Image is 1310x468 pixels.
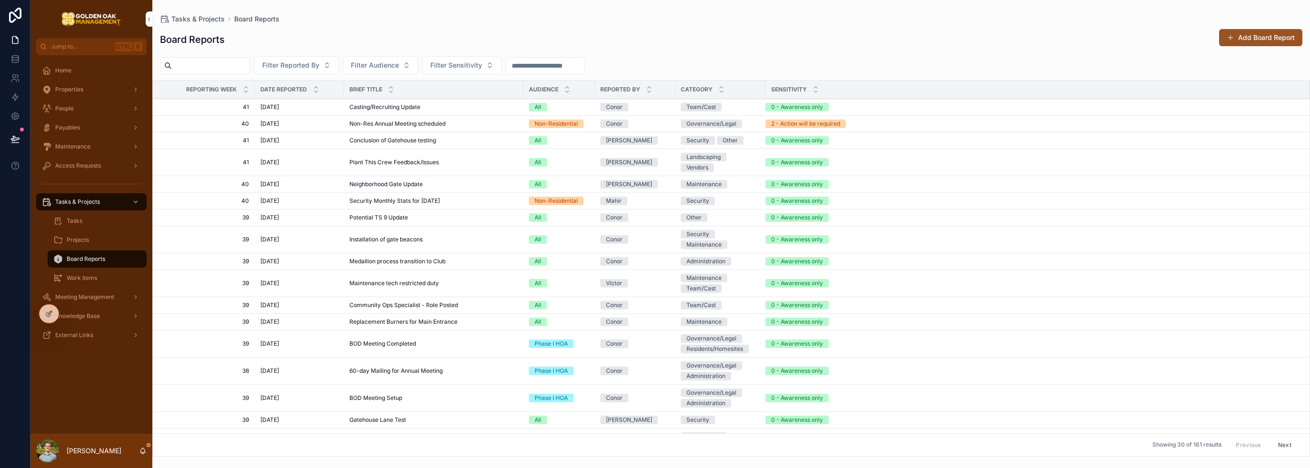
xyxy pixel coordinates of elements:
[164,394,249,402] a: 39
[686,240,722,249] div: Maintenance
[349,120,446,128] span: Non-Res Annual Meeting scheduled
[260,214,338,221] a: [DATE]
[349,279,439,287] span: Maintenance tech restricted duty
[48,212,147,229] a: Tasks
[681,274,760,293] a: MaintenanceTeam/Cast
[535,158,541,167] div: All
[164,197,249,205] span: 40
[349,416,406,424] span: Gatehouse Lane Test
[349,236,423,243] span: Installation of gate beacons
[535,197,578,205] div: Non-Residential
[686,136,709,145] div: Security
[164,301,249,309] span: 39
[30,55,152,356] div: scrollable content
[260,258,279,265] span: [DATE]
[164,159,249,166] a: 41
[765,339,1298,348] a: 0 - Awareness only
[349,340,416,348] span: BOD Meeting Completed
[606,279,622,288] div: Victor
[600,394,669,402] a: Conor
[681,119,760,128] a: Governance/Legal
[260,279,279,287] span: [DATE]
[260,120,279,128] span: [DATE]
[765,257,1298,266] a: 0 - Awareness only
[260,103,279,111] span: [DATE]
[765,136,1298,145] a: 0 - Awareness only
[529,301,589,309] a: All
[260,416,279,424] span: [DATE]
[681,103,760,111] a: Team/Cast
[681,318,760,326] a: Maintenance
[535,136,541,145] div: All
[765,279,1298,288] a: 0 - Awareness only
[36,81,147,98] a: Properties
[160,33,225,46] h1: Board Reports
[600,136,669,145] a: [PERSON_NAME]
[771,86,807,93] span: Sensitivity
[349,258,517,265] a: Medallion process transition to Club
[686,274,722,282] div: Maintenance
[686,318,722,326] div: Maintenance
[349,137,517,144] a: Conclusion of Gatehouse testing
[349,103,420,111] span: Casting/Recruiting Update
[115,42,132,51] span: Ctrl
[686,153,721,161] div: Landscaping
[686,119,736,128] div: Governance/Legal
[234,14,279,24] span: Board Reports
[771,136,823,145] div: 0 - Awareness only
[164,236,249,243] span: 39
[686,372,725,380] div: Administration
[771,257,823,266] div: 0 - Awareness only
[1219,29,1302,46] button: Add Board Report
[529,235,589,244] a: All
[600,119,669,128] a: Conor
[164,279,249,287] a: 39
[771,416,823,424] div: 0 - Awareness only
[771,180,823,189] div: 0 - Awareness only
[260,180,338,188] a: [DATE]
[606,235,623,244] div: Conor
[349,159,517,166] a: Plant This Crew Feedback/Issues
[349,214,517,221] a: Potential TS 9 Update
[600,103,669,111] a: Conor
[600,213,669,222] a: Conor
[681,136,760,145] a: SecurityOther
[349,301,458,309] span: Community Ops Specialist - Role Posted
[535,119,578,128] div: Non-Residential
[36,193,147,210] a: Tasks & Projects
[260,394,338,402] a: [DATE]
[600,339,669,348] a: Conor
[600,257,669,266] a: Conor
[55,86,83,93] span: Properties
[681,361,760,380] a: Governance/LegalAdministration
[349,340,517,348] a: BOD Meeting Completed
[686,213,702,222] div: Other
[535,180,541,189] div: All
[529,367,589,375] a: Phase I HOA
[171,14,225,24] span: Tasks & Projects
[600,416,669,424] a: [PERSON_NAME]
[771,279,823,288] div: 0 - Awareness only
[681,301,760,309] a: Team/Cast
[606,158,652,167] div: [PERSON_NAME]
[771,235,823,244] div: 0 - Awareness only
[765,367,1298,375] a: 0 - Awareness only
[600,367,669,375] a: Conor
[351,60,399,70] span: Filter Audience
[36,157,147,174] a: Access Requests
[55,162,101,169] span: Access Requests
[681,86,713,93] span: Category
[686,334,736,343] div: Governance/Legal
[260,236,279,243] span: [DATE]
[535,416,541,424] div: All
[606,213,623,222] div: Conor
[36,308,147,325] a: Knowledge Base
[600,86,640,93] span: Reported By
[260,120,338,128] a: [DATE]
[529,197,589,205] a: Non-Residential
[600,318,669,326] a: Conor
[164,214,249,221] a: 39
